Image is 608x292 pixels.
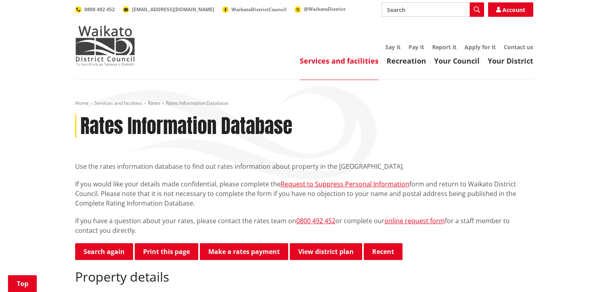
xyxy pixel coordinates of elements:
a: 0800 492 452 [296,216,335,225]
a: Top [8,275,37,292]
a: Search again [75,243,133,260]
a: 0800 492 452 [75,6,115,13]
iframe: Messenger Launcher [571,258,600,287]
a: online request form [385,216,445,225]
a: Pay it [409,43,424,51]
a: Request to Suppress Personal Information [281,180,409,188]
h2: Property details [75,269,533,284]
a: Account [488,2,533,17]
span: @WaikatoDistrict [304,6,345,12]
a: [EMAIL_ADDRESS][DOMAIN_NAME] [123,6,214,13]
img: Waikato District Council - Te Kaunihera aa Takiwaa o Waikato [75,26,135,66]
a: WaikatoDistrictCouncil [222,6,287,13]
a: Say it [385,43,401,51]
input: Search input [382,2,484,17]
span: Rates Information Database [166,100,228,106]
p: Use the rates information database to find out rates information about property in the [GEOGRAPHI... [75,162,533,171]
span: [EMAIL_ADDRESS][DOMAIN_NAME] [132,6,214,13]
a: Services and facilities [300,56,379,66]
button: Recent [364,243,403,260]
button: Print this page [135,243,198,260]
span: 0800 492 452 [84,6,115,13]
a: View district plan [290,243,362,260]
a: Apply for it [464,43,496,51]
h1: Rates Information Database [80,115,292,138]
a: Services and facilities [94,100,142,106]
p: If you have a question about your rates, please contact the rates team on or complete our for a s... [75,216,533,235]
a: Your District [488,56,533,66]
a: Rates [148,100,160,106]
a: Recreation [387,56,426,66]
a: Make a rates payment [200,243,288,260]
a: Home [75,100,89,106]
a: Report it [432,43,456,51]
p: If you would like your details made confidential, please complete the form and return to Waikato ... [75,179,533,208]
a: Your Council [434,56,480,66]
a: Contact us [504,43,533,51]
nav: breadcrumb [75,100,533,107]
span: WaikatoDistrictCouncil [231,6,287,13]
a: @WaikatoDistrict [295,6,345,12]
